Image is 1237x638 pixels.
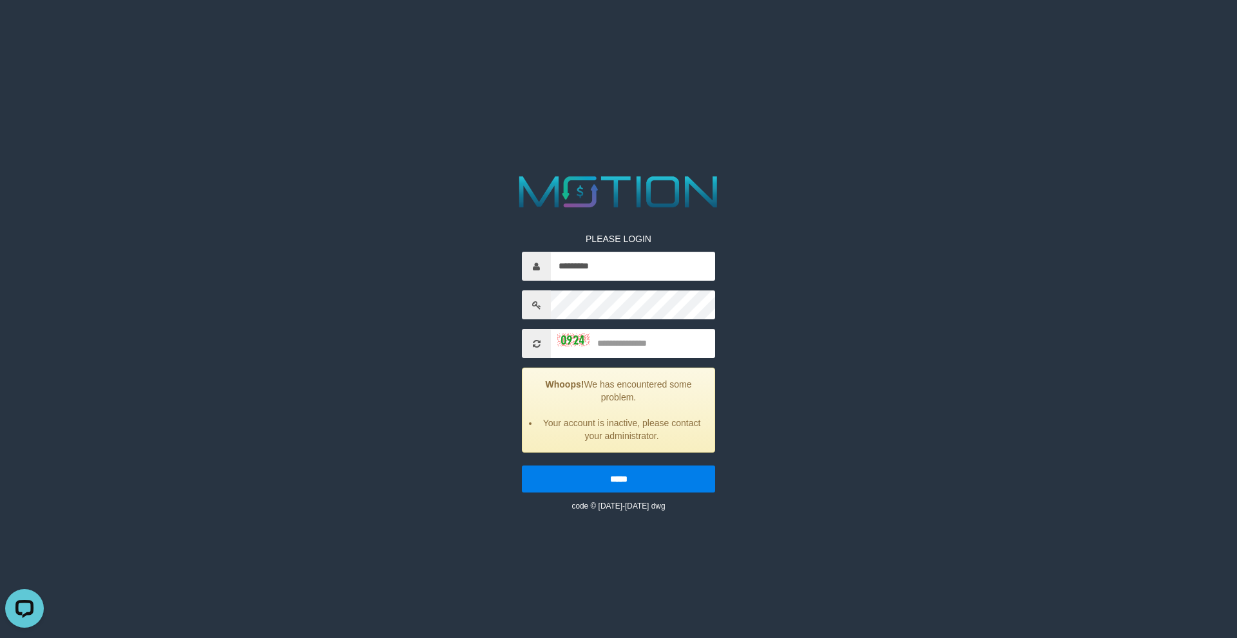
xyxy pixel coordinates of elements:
[510,171,727,213] img: MOTION_logo.png
[522,368,715,453] div: We has encountered some problem.
[557,333,590,346] img: captcha
[571,502,665,511] small: code © [DATE]-[DATE] dwg
[546,379,584,389] strong: Whoops!
[539,417,705,442] li: Your account is inactive, please contact your administrator.
[522,232,715,245] p: PLEASE LOGIN
[5,5,44,44] button: Open LiveChat chat widget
